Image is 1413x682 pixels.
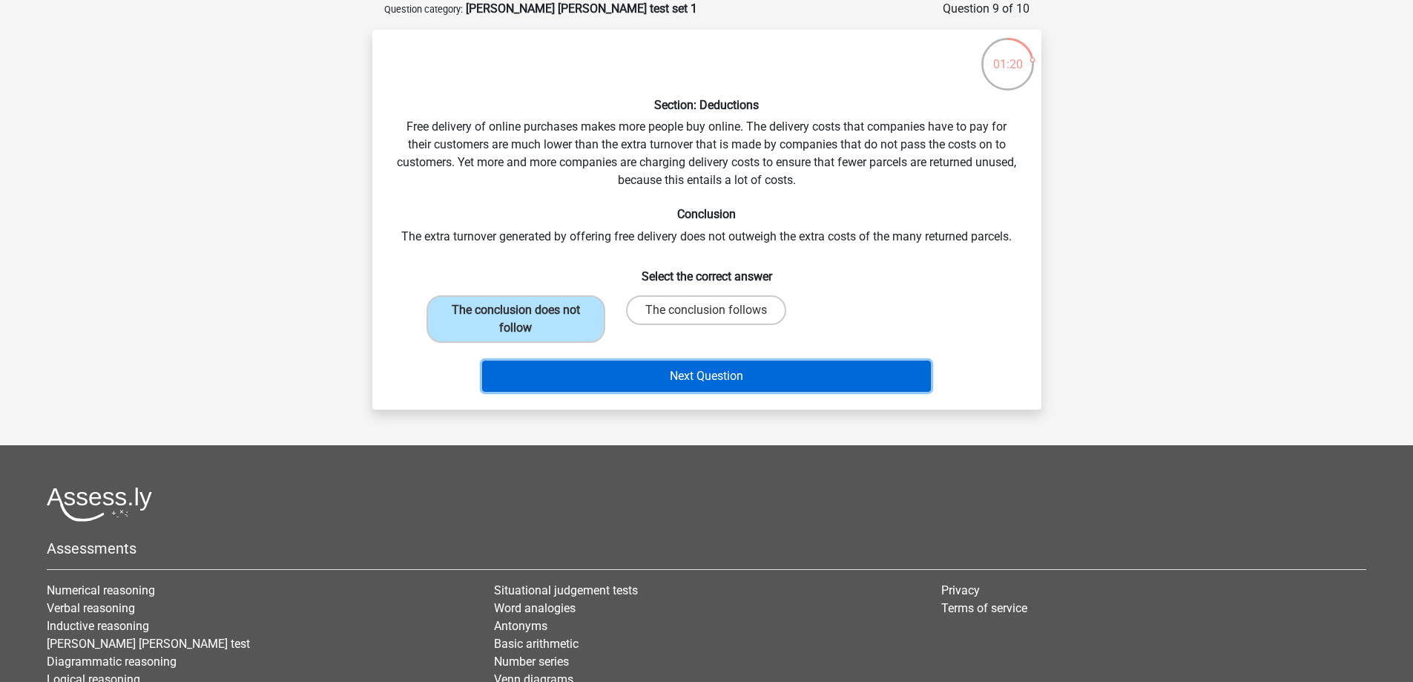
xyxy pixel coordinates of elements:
small: Question category: [384,4,463,15]
a: Terms of service [941,601,1027,615]
button: Next Question [482,361,931,392]
div: Free delivery of online purchases makes more people buy online. The delivery costs that companies... [378,42,1035,398]
a: Word analogies [494,601,576,615]
a: Diagrammatic reasoning [47,655,177,669]
h6: Select the correct answer [396,258,1018,283]
a: Basic arithmetic [494,637,579,651]
h6: Conclusion [396,207,1018,221]
img: Assessly logo [47,487,152,522]
a: Number series [494,655,569,669]
a: [PERSON_NAME] [PERSON_NAME] test [47,637,250,651]
h6: Section: Deductions [396,98,1018,112]
a: Inductive reasoning [47,619,149,633]
a: Numerical reasoning [47,583,155,597]
div: 01:20 [980,36,1035,73]
a: Verbal reasoning [47,601,135,615]
a: Antonyms [494,619,547,633]
strong: [PERSON_NAME] [PERSON_NAME] test set 1 [466,1,697,16]
h5: Assessments [47,540,1366,557]
a: Situational judgement tests [494,583,638,597]
a: Privacy [941,583,980,597]
label: The conclusion follows [626,295,786,325]
label: The conclusion does not follow [426,295,605,343]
